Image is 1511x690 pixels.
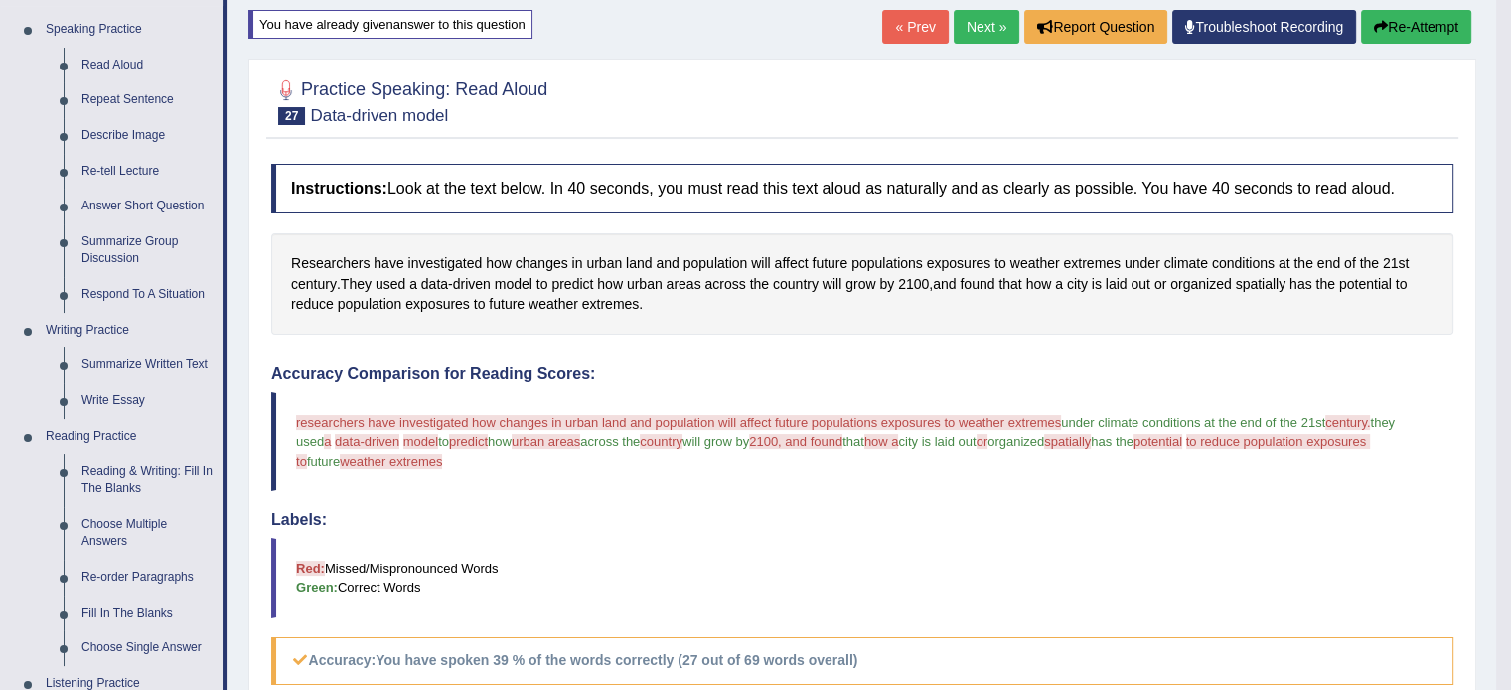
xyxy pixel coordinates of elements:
span: Click to see word definition [421,274,448,295]
div: . - , . [271,233,1453,335]
a: Re-tell Lecture [73,154,223,190]
a: Reading & Writing: Fill In The Blanks [73,454,223,506]
span: Click to see word definition [1344,253,1356,274]
span: Click to see word definition [1026,274,1052,295]
span: Click to see word definition [374,253,403,274]
span: country [640,434,682,449]
span: Click to see word definition [627,274,663,295]
span: Click to see word definition [845,274,875,295]
div: You have already given answer to this question [248,10,532,39]
a: Repeat Sentence [73,82,223,118]
span: organized [987,434,1044,449]
span: Click to see word definition [291,294,334,315]
span: Click to see word definition [812,253,847,274]
span: Click to see word definition [823,274,841,295]
small: Data-driven model [310,106,448,125]
span: urban areas [512,434,580,449]
span: Click to see word definition [1131,274,1149,295]
b: Instructions: [291,180,387,197]
span: Click to see word definition [376,274,405,295]
span: Click to see word definition [572,253,583,274]
span: century. [1325,415,1370,430]
b: Red: [296,561,325,576]
span: data-driven [335,434,399,449]
span: that [842,434,864,449]
span: Click to see word definition [1293,253,1312,274]
span: Click to see word definition [667,274,701,295]
span: Click to see word definition [582,294,640,315]
a: Describe Image [73,118,223,154]
span: Click to see word definition [536,274,548,295]
span: weather extremes [340,454,442,469]
span: under climate conditions at the end of the 21st [1061,415,1325,430]
span: to [438,434,449,449]
span: Click to see word definition [998,274,1021,295]
span: Click to see word definition [1092,274,1102,295]
b: You have spoken 39 % of the words correctly (27 out of 69 words overall) [376,652,857,668]
span: has the [1091,434,1133,449]
span: Click to see word definition [486,253,512,274]
a: Writing Practice [37,313,223,348]
span: a [324,434,331,449]
span: Click to see word definition [683,253,748,274]
a: Choose Multiple Answers [73,507,223,560]
span: Click to see word definition [626,253,652,274]
h2: Practice Speaking: Read Aloud [271,75,547,125]
span: Click to see word definition [1289,274,1312,295]
span: Click to see word definition [1164,253,1208,274]
a: Re-order Paragraphs [73,560,223,596]
a: Reading Practice [37,419,223,455]
a: Respond To A Situation [73,277,223,313]
span: Click to see word definition [879,274,894,295]
span: Click to see word definition [529,294,578,315]
span: Click to see word definition [773,274,819,295]
span: Click to see word definition [1170,274,1232,295]
span: Click to see word definition [405,294,470,315]
span: Click to see word definition [1106,274,1128,295]
span: Click to see word definition [291,274,337,295]
span: Click to see word definition [409,274,417,295]
span: Click to see word definition [851,253,923,274]
a: Summarize Group Discussion [73,224,223,277]
span: 2100, and found [749,434,842,449]
span: Click to see word definition [1279,253,1290,274]
span: Click to see word definition [489,294,525,315]
span: researchers have investigated how changes in urban land and population will affect future populat... [296,415,1061,430]
span: will grow by [682,434,749,449]
span: Click to see word definition [1360,253,1379,274]
span: Click to see word definition [960,274,994,295]
span: future [307,454,340,469]
span: Click to see word definition [408,253,483,274]
h4: Accuracy Comparison for Reading Scores: [271,365,1453,383]
span: Click to see word definition [1339,274,1392,295]
span: Click to see word definition [751,253,770,274]
button: Report Question [1024,10,1167,44]
a: Summarize Written Text [73,347,223,383]
span: Click to see word definition [1055,274,1063,295]
span: predict [449,434,488,449]
span: how a [864,434,899,449]
span: city is laid out [898,434,976,449]
span: Click to see word definition [750,274,769,295]
span: Click to see word definition [1383,253,1409,274]
span: Click to see word definition [933,274,956,295]
span: to reduce population exposures to [296,434,1370,468]
a: Speaking Practice [37,12,223,48]
h5: Accuracy: [271,637,1453,684]
span: Click to see word definition [1010,253,1060,274]
a: Troubleshoot Recording [1172,10,1356,44]
span: Click to see word definition [775,253,809,274]
a: Fill In The Blanks [73,596,223,631]
span: Click to see word definition [927,253,991,274]
a: Answer Short Question [73,189,223,224]
span: Click to see word definition [1154,274,1166,295]
a: Choose Single Answer [73,630,223,666]
a: « Prev [882,10,948,44]
span: Click to see word definition [291,253,370,274]
span: Click to see word definition [495,274,532,295]
span: Click to see word definition [1396,274,1408,295]
b: Green: [296,580,338,595]
h4: Look at the text below. In 40 seconds, you must read this text aloud as naturally and as clearly ... [271,164,1453,213]
span: Click to see word definition [1125,253,1160,274]
span: Click to see word definition [898,274,929,295]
